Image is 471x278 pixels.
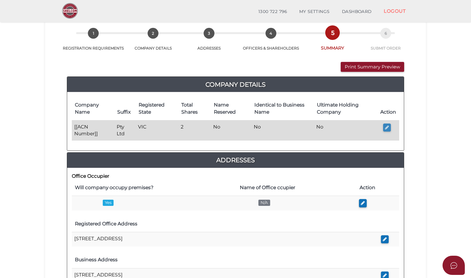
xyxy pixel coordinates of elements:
td: [STREET_ADDRESS] [72,232,378,246]
th: Identical to Business Name [251,97,314,120]
a: Addresses [67,155,404,165]
td: [[ACN Number]] [72,120,114,140]
span: 6 [380,28,391,39]
th: Name of Office ccupier [237,180,356,196]
th: Action [377,97,399,120]
a: DASHBOARD [336,6,378,18]
button: Print Summary Preview [341,62,404,72]
span: Yes [103,200,114,206]
a: 4OFFICERS & SHAREHOLDERS [238,35,304,51]
td: VIC [136,120,178,140]
th: Ultimate Holding Company [314,97,377,120]
span: N/A [258,200,270,206]
th: Suffix [114,97,135,120]
a: LOGOUT [378,5,412,17]
a: 6SUBMIT ORDER [361,35,410,51]
th: Registered Office Address [72,216,378,232]
a: 1REGISTRATION REQUIREMENTS [61,35,126,51]
td: No [211,120,251,140]
a: 3ADDRESSES [180,35,238,51]
span: 4 [266,28,276,39]
td: Pty Ltd [114,120,135,140]
span: 3 [204,28,214,39]
a: Company Details [67,80,404,89]
span: 5 [327,27,338,38]
span: 2 [148,28,158,39]
a: 5SUMMARY [304,34,361,51]
td: No [314,120,377,140]
th: Name Reserved [211,97,251,120]
button: Open asap [443,256,465,275]
th: Action [356,180,399,196]
a: 2COMPANY DETAILS [126,35,180,51]
td: No [251,120,314,140]
th: Will company occupy premises? [72,180,237,196]
span: 1 [88,28,99,39]
a: 1300 722 796 [252,6,293,18]
th: Business Address [72,252,378,268]
td: 2 [178,120,211,140]
th: Company Name [72,97,114,120]
a: MY SETTINGS [293,6,336,18]
th: Registered State [136,97,178,120]
b: Office Occupier [72,173,109,179]
th: Total Shares [178,97,211,120]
